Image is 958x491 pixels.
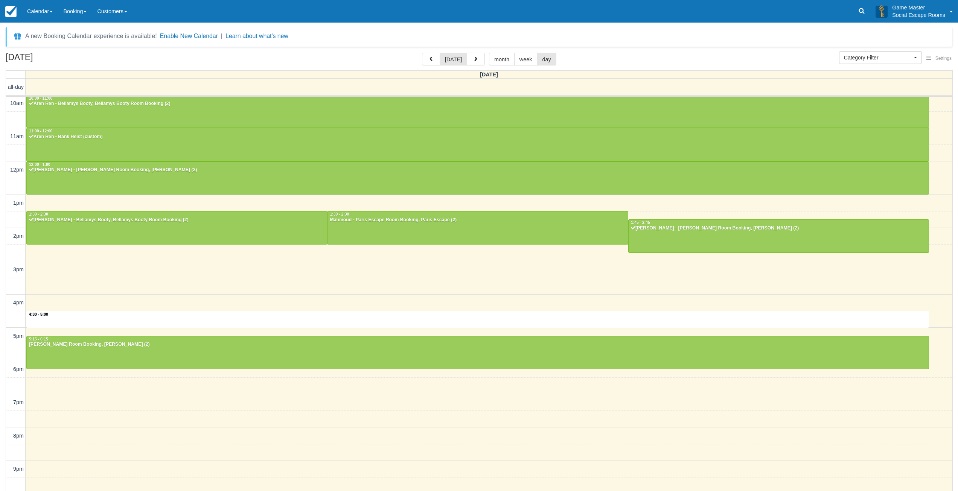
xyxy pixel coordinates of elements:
[29,96,52,100] span: 10:00 - 11:00
[13,299,24,306] span: 4pm
[26,95,929,128] a: 10:00 - 11:00Aren Ren - Bellamys Booty, Bellamys Booty Room Booking (2)
[26,336,929,369] a: 5:15 - 6:15[PERSON_NAME] Room Booking, [PERSON_NAME] (2)
[29,312,48,316] span: 4:30 - 5:00
[480,71,498,78] span: [DATE]
[935,56,952,61] span: Settings
[628,219,929,252] a: 1:45 - 2:45[PERSON_NAME] - [PERSON_NAME] Room Booking, [PERSON_NAME] (2)
[6,53,101,67] h2: [DATE]
[13,266,24,272] span: 3pm
[892,11,945,19] p: Social Escape Rooms
[26,128,929,161] a: 11:00 - 12:00Aren Ren - Bank Heist (custom)
[631,225,927,231] div: [PERSON_NAME] - [PERSON_NAME] Room Booking, [PERSON_NAME] (2)
[839,51,922,64] button: Category Filter
[631,220,650,225] span: 1:45 - 2:45
[29,101,927,107] div: Aren Ren - Bellamys Booty, Bellamys Booty Room Booking (2)
[330,212,349,216] span: 1:30 - 2:30
[8,84,24,90] span: all-day
[876,5,888,17] img: A3
[10,167,24,173] span: 12pm
[25,32,157,41] div: A new Booking Calendar experience is available!
[221,33,222,39] span: |
[13,333,24,339] span: 5pm
[922,53,956,64] button: Settings
[489,53,515,65] button: month
[13,233,24,239] span: 2pm
[13,200,24,206] span: 1pm
[13,366,24,372] span: 6pm
[5,6,17,17] img: checkfront-main-nav-mini-logo.png
[29,129,52,133] span: 11:00 - 12:00
[13,399,24,405] span: 7pm
[225,33,288,39] a: Learn about what's new
[29,342,927,348] div: [PERSON_NAME] Room Booking, [PERSON_NAME] (2)
[13,466,24,472] span: 9pm
[329,217,626,223] div: Mahmoud - Paris Escape Room Booking, Paris Escape (2)
[29,212,48,216] span: 1:30 - 2:30
[440,53,467,65] button: [DATE]
[26,161,929,195] a: 12:00 - 1:00[PERSON_NAME] - [PERSON_NAME] Room Booking, [PERSON_NAME] (2)
[10,100,24,106] span: 10am
[160,32,218,40] button: Enable New Calendar
[10,133,24,139] span: 11am
[29,167,927,173] div: [PERSON_NAME] - [PERSON_NAME] Room Booking, [PERSON_NAME] (2)
[327,211,628,244] a: 1:30 - 2:30Mahmoud - Paris Escape Room Booking, Paris Escape (2)
[29,134,927,140] div: Aren Ren - Bank Heist (custom)
[26,211,327,244] a: 1:30 - 2:30[PERSON_NAME] - Bellamys Booty, Bellamys Booty Room Booking (2)
[29,217,325,223] div: [PERSON_NAME] - Bellamys Booty, Bellamys Booty Room Booking (2)
[892,4,945,11] p: Game Master
[29,163,50,167] span: 12:00 - 1:00
[514,53,538,65] button: week
[29,337,48,341] span: 5:15 - 6:15
[537,53,556,65] button: day
[13,433,24,439] span: 8pm
[844,54,912,61] span: Category Filter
